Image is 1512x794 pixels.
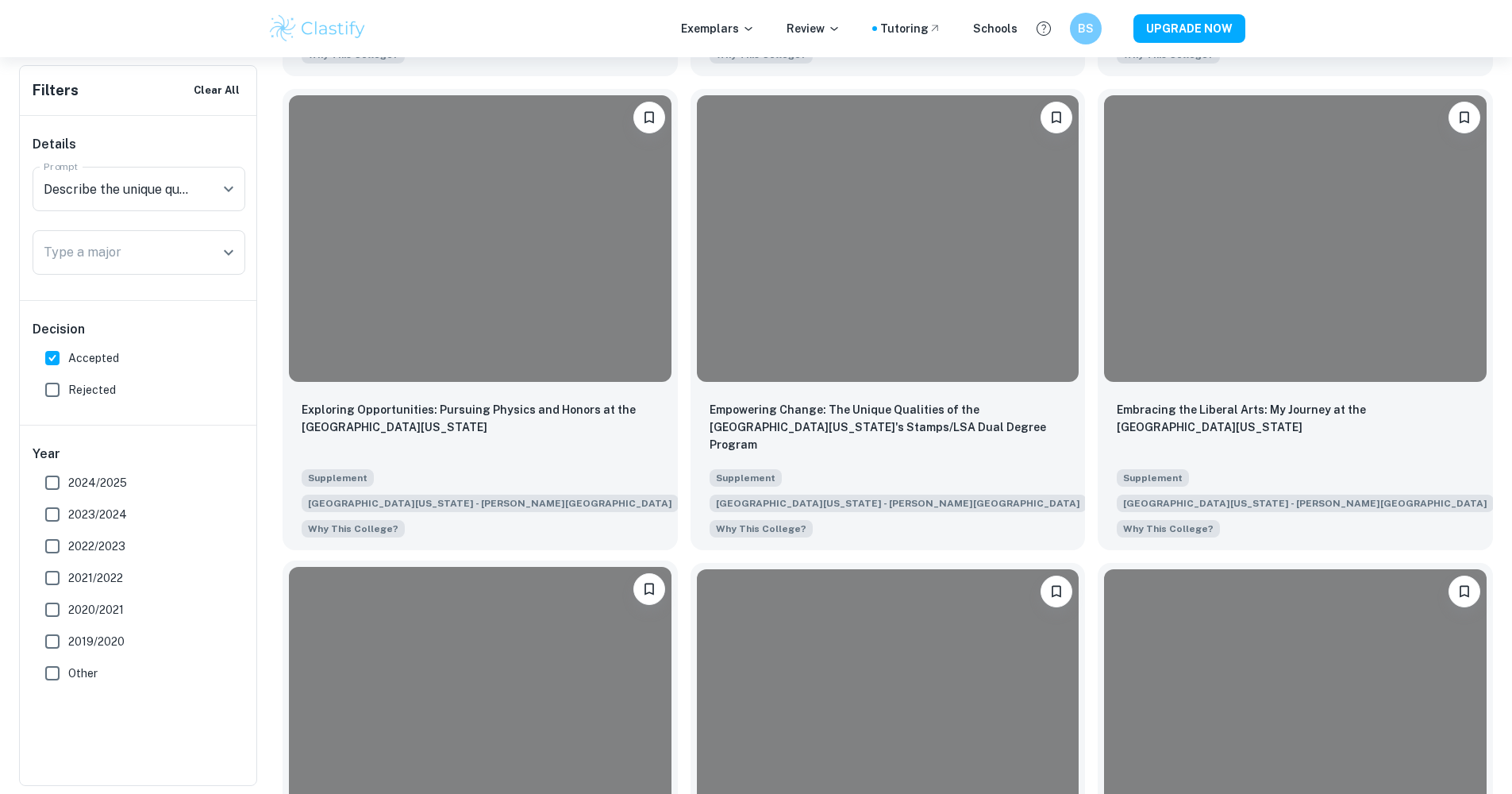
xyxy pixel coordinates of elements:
img: Clastify logo [267,13,368,44]
span: [GEOGRAPHIC_DATA][US_STATE] - [PERSON_NAME][GEOGRAPHIC_DATA] [1117,495,1494,512]
span: Supplement [302,469,374,487]
p: Empowering Change: The Unique Qualities of the University of Michigan's Stamps/LSA Dual Degree Pr... [710,401,1067,453]
span: 2023/2024 [68,506,127,523]
button: Open [217,241,240,264]
span: 2022/2023 [68,538,125,555]
button: Bookmark [633,102,665,133]
span: Rejected [68,381,116,399]
button: Clear All [190,79,244,102]
a: BookmarkExploring Opportunities: Pursuing Physics and Honors at the University of MichiganSupplem... [283,89,678,550]
h6: Filters [33,79,79,102]
h6: Year [33,445,245,464]
span: Supplement [710,469,782,487]
span: Why This College? [716,522,806,536]
button: BS [1070,13,1102,44]
h6: Decision [33,320,245,339]
span: Accepted [68,349,119,367]
a: Tutoring [880,20,941,37]
button: Bookmark [1041,102,1072,133]
span: [GEOGRAPHIC_DATA][US_STATE] - [PERSON_NAME][GEOGRAPHIC_DATA] [302,495,679,512]
button: Bookmark [1449,102,1480,133]
button: Bookmark [633,573,665,605]
p: Review [787,20,841,37]
span: Why This College? [308,522,398,536]
a: BookmarkEmbracing the Liberal Arts: My Journey at the University of MichiganSupplement[GEOGRAPHIC... [1098,89,1493,550]
p: Exploring Opportunities: Pursuing Physics and Honors at the University of Michigan [302,401,659,436]
a: BookmarkEmpowering Change: The Unique Qualities of the University of Michigan's Stamps/LSA Dual D... [691,89,1086,550]
span: Other [68,665,98,682]
button: UPGRADE NOW [1133,14,1245,43]
span: 2020/2021 [68,601,124,619]
span: Why This College? [1123,522,1214,536]
span: Describe the unique qualities that attract you to the specific undergraduate College or School (i... [1117,518,1220,538]
label: Prompt [44,160,79,173]
button: Help and Feedback [1030,15,1057,42]
button: Bookmark [1449,576,1480,607]
span: 2021/2022 [68,569,123,587]
h6: BS [1076,20,1095,37]
h6: Details [33,135,245,154]
span: Describe the unique qualities that attract you to the specific undergraduate College or School (i... [710,518,813,538]
span: 2019/2020 [68,633,125,650]
p: Embracing the Liberal Arts: My Journey at the University of Michigan [1117,401,1474,436]
a: Schools [973,20,1018,37]
span: Supplement [1117,469,1189,487]
p: Exemplars [681,20,755,37]
button: Bookmark [1041,576,1072,607]
span: 2024/2025 [68,474,127,491]
span: [GEOGRAPHIC_DATA][US_STATE] - [PERSON_NAME][GEOGRAPHIC_DATA] [710,495,1087,512]
span: Describe the unique qualities that attract you to the specific undergraduate College or School (i... [302,518,405,538]
button: Open [217,178,240,200]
